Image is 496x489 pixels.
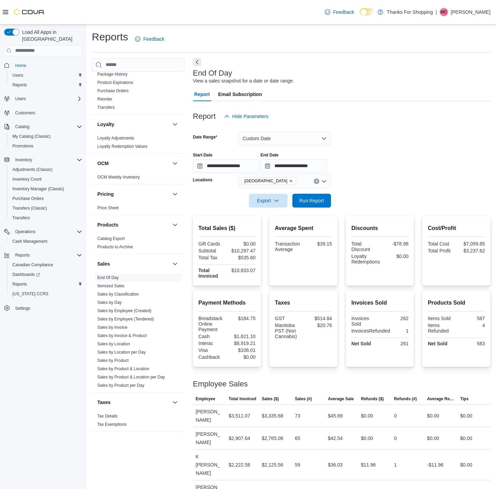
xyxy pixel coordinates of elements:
h2: Payment Methods [198,299,256,307]
div: $2,765.08 [262,434,283,442]
div: Products [92,234,185,254]
span: Washington CCRS [10,290,82,298]
span: Catalog [12,123,82,131]
span: Sales by Classification [97,291,139,297]
h3: Taxes [97,399,111,406]
div: $42.54 [328,434,343,442]
span: Dashboards [12,272,40,277]
button: Adjustments (Classic) [7,165,85,174]
h3: Loyalty [97,121,114,128]
span: Settings [15,306,30,311]
span: Catalog Export [97,236,125,241]
span: Users [10,71,82,79]
a: Sales by Employee (Tendered) [97,317,154,322]
div: GST [275,316,302,321]
div: $7,059.85 [458,241,485,247]
div: $39.15 [305,241,332,247]
a: Loyalty Redemption Values [97,144,147,149]
a: Sales by Employee (Created) [97,308,152,313]
button: Loyalty [97,121,169,128]
h3: Report [193,112,216,121]
span: Price Sheet [97,205,119,211]
button: Promotions [7,141,85,151]
button: Remove Southdale from selection in this group [289,179,293,183]
span: MC [441,8,447,16]
h3: Products [97,221,118,228]
button: Hide Parameters [221,109,271,123]
a: Catalog Export [97,236,125,241]
a: End Of Day [97,275,119,280]
label: Locations [193,177,213,183]
button: Loyalty [171,120,179,128]
div: Loyalty [92,134,185,153]
h3: Sales [97,260,110,267]
div: $0.00 [228,241,256,247]
span: Transfers (Classic) [12,205,47,211]
a: Sales by Invoice & Product [97,333,147,338]
span: Tips [460,396,468,402]
span: Load All Apps in [GEOGRAPHIC_DATA] [19,29,82,42]
a: Sales by Product & Location [97,366,149,371]
button: OCM [171,159,179,167]
a: Transfers [10,214,32,222]
button: Users [7,70,85,80]
a: Purchase Orders [97,88,129,93]
div: Interac [198,341,226,346]
div: 0 [394,412,397,420]
button: Canadian Compliance [7,260,85,270]
span: End Of Day [97,275,119,280]
h3: Pricing [97,191,114,198]
span: Average Sale [328,396,354,402]
div: $0.00 [427,412,439,420]
span: Inventory Count [10,175,82,183]
div: Visa [198,347,226,353]
div: Cash [198,334,226,339]
button: My Catalog (Classic) [7,132,85,141]
div: $36.03 [328,461,343,469]
a: Sales by Location [97,342,130,346]
span: Promotions [10,142,82,150]
span: Email Subscription [218,87,262,101]
p: | [436,8,437,16]
strong: Net Sold [428,341,447,346]
span: Dashboards [10,270,82,279]
span: Sales by Invoice & Product [97,333,147,338]
button: Reports [12,251,32,259]
span: Canadian Compliance [12,262,53,268]
h3: OCM [97,160,109,167]
a: Itemized Sales [97,284,125,288]
span: Cash Management [10,237,82,246]
div: $0.00 [361,412,373,420]
span: Inventory [12,156,82,164]
a: Sales by Invoice [97,325,127,330]
button: OCM [97,160,169,167]
div: Sales [92,274,185,392]
span: Sales by Product & Location [97,366,149,372]
a: Cash Management [10,237,50,246]
span: [GEOGRAPHIC_DATA] [244,178,288,184]
span: Purchase Orders [12,196,44,201]
div: $10,833.07 [228,268,256,273]
span: Itemized Sales [97,283,125,289]
div: Cashback [198,354,226,360]
button: Catalog [1,122,85,132]
button: Inventory [1,155,85,165]
h2: Invoices Sold [351,299,409,307]
button: Cash Management [7,237,85,246]
span: Refunds ($) [361,396,384,402]
div: 261 [381,341,409,346]
button: Home [1,60,85,70]
span: Sales by Product [97,358,129,363]
button: Catalog [12,123,32,131]
span: Home [12,61,82,70]
span: Reports [12,251,82,259]
span: Inventory Manager (Classic) [10,185,82,193]
button: Users [1,94,85,104]
div: $8,919.21 [228,341,256,346]
a: Reorder [97,97,112,102]
span: Inventory Manager (Classic) [12,186,64,192]
a: Sales by Product per Day [97,383,144,388]
div: 1 [393,328,408,334]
